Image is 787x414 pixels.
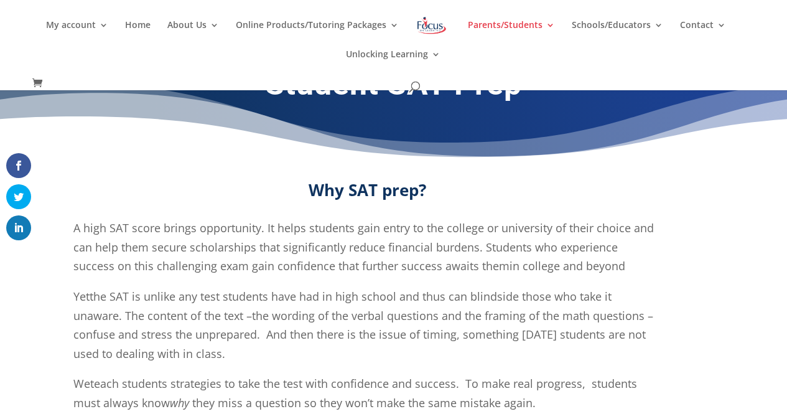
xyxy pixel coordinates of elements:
a: My account [46,21,108,50]
span: in college and beyond [510,258,625,273]
strong: Why SAT prep? [309,179,426,201]
span: they miss a question so they won’t make the same mistake again. [192,395,536,410]
p: We [73,374,661,412]
a: About Us [167,21,219,50]
a: Online Products/Tutoring Packages [236,21,399,50]
em: why [170,395,189,410]
a: Contact [680,21,726,50]
span: teach students strategies to take the test with confidence and success. To make real progress, st... [73,376,637,410]
a: Unlocking Learning [346,50,440,79]
img: Focus on Learning [416,14,448,37]
span: Yet [73,289,90,304]
span: A high SAT score brings opportunity. It helps students gain entry to the college or university of... [73,220,654,273]
a: Parents/Students [468,21,555,50]
a: Home [125,21,151,50]
a: Schools/Educators [572,21,663,50]
span: the SAT is unlike any test students have had in high school and thus can blindside those who take... [73,289,653,361]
